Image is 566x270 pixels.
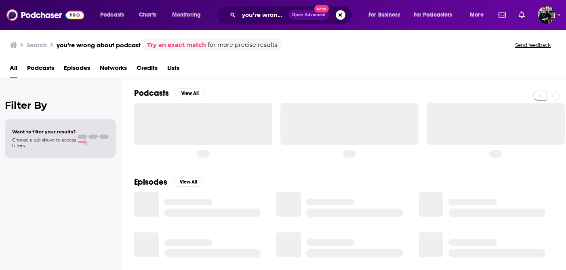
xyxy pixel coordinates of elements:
[470,9,484,21] span: More
[224,6,360,24] div: Search podcasts, credits, & more...
[139,9,156,21] span: Charts
[414,9,452,21] span: For Podcasters
[538,6,555,24] button: Show profile menu
[6,7,84,23] img: Podchaser - Follow, Share and Rate Podcasts
[64,61,90,78] a: Episodes
[147,40,206,50] a: Try an exact match
[134,177,203,187] a: EpisodesView All
[134,88,169,98] h2: Podcasts
[464,8,494,21] button: open menu
[27,61,54,78] a: Podcasts
[100,61,127,78] a: Networks
[174,177,203,187] button: View All
[12,129,76,135] span: Want to filter your results?
[538,6,555,24] img: User Profile
[292,13,326,17] span: Open Advanced
[172,9,201,21] span: Monitoring
[57,41,141,49] h3: you’re wrong about podcast
[495,8,509,22] a: Show notifications dropdown
[314,5,329,13] span: New
[167,61,179,78] a: Lists
[166,8,211,21] button: open menu
[27,41,47,49] h3: Search
[368,9,400,21] span: For Business
[95,8,135,21] button: open menu
[10,61,17,78] a: All
[100,9,124,21] span: Podcasts
[513,42,553,49] button: Send feedback
[175,89,204,98] button: View All
[12,137,76,148] span: Choose a tab above to access filters.
[239,8,288,21] input: Search podcasts, credits, & more...
[134,177,167,187] h2: Episodes
[408,8,464,21] button: open menu
[5,99,116,111] h2: Filter By
[288,10,329,20] button: Open AdvancedNew
[134,8,161,21] a: Charts
[137,61,158,78] a: Credits
[538,6,555,24] span: Logged in as ndewey
[363,8,410,21] button: open menu
[208,40,278,50] span: for more precise results
[516,8,528,22] a: Show notifications dropdown
[134,88,204,98] a: PodcastsView All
